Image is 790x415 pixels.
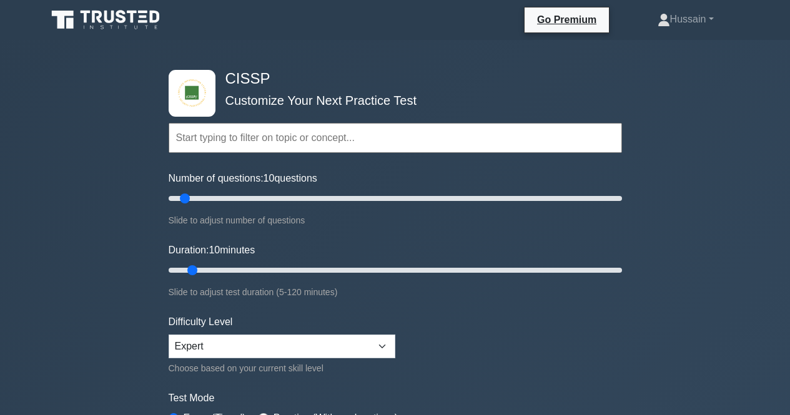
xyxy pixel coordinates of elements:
[169,361,395,376] div: Choose based on your current skill level
[169,171,317,186] label: Number of questions: questions
[169,243,255,258] label: Duration: minutes
[169,285,622,300] div: Slide to adjust test duration (5-120 minutes)
[169,123,622,153] input: Start typing to filter on topic or concept...
[169,315,233,330] label: Difficulty Level
[169,391,622,406] label: Test Mode
[628,7,744,32] a: Hussain
[530,12,604,27] a: Go Premium
[169,213,622,228] div: Slide to adjust number of questions
[264,173,275,183] span: 10
[220,70,561,88] h4: CISSP
[209,245,220,255] span: 10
